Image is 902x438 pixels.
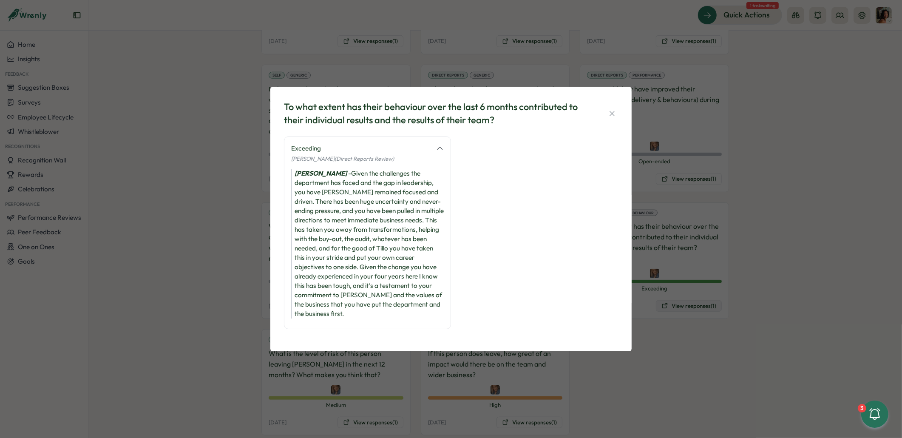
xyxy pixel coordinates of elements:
div: - Given the challenges the department has faced and the gap in leadership, you have [PERSON_NAME]... [291,169,444,319]
div: To what extent has their behaviour over the last 6 months contributed to their individual results... [284,100,586,127]
button: 3 [861,401,888,428]
div: 3 [858,404,866,412]
div: Exceeding [291,144,431,153]
i: [PERSON_NAME] [295,169,347,177]
span: [PERSON_NAME] (Direct Reports Review) [291,155,394,162]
